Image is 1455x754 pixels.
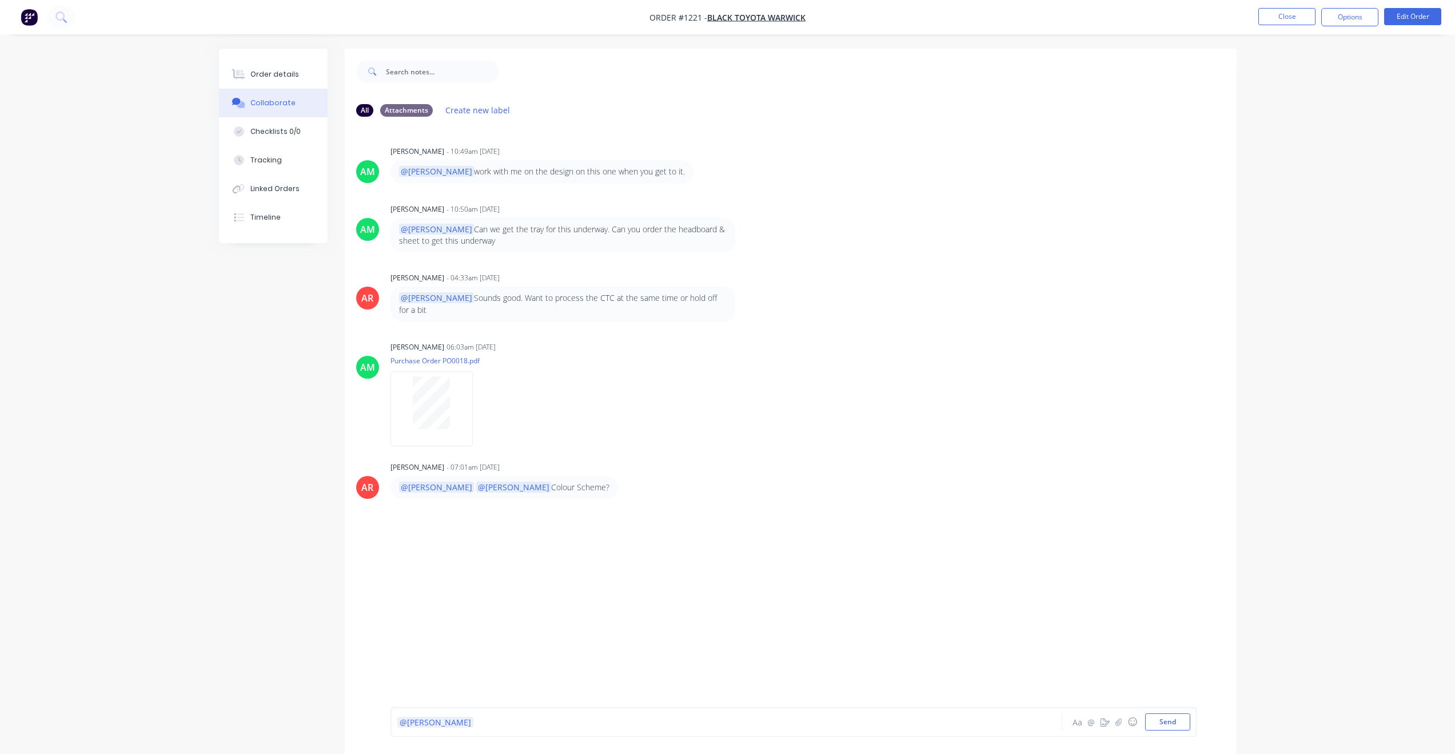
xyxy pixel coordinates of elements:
span: @[PERSON_NAME] [399,224,474,235]
div: AM [360,165,375,178]
div: - 10:50am [DATE] [447,204,500,215]
button: Collaborate [219,89,328,117]
p: Sounds good. Want to process the CTC at the same time or hold off for a bit [399,292,727,316]
button: Aa [1071,715,1085,729]
button: ☺ [1126,715,1139,729]
div: AM [360,360,375,374]
div: [PERSON_NAME] [390,342,444,352]
div: - 04:33am [DATE] [447,273,500,283]
span: @[PERSON_NAME] [399,292,474,303]
button: Send [1145,713,1190,731]
button: @ [1085,715,1098,729]
button: Close [1258,8,1316,25]
div: Timeline [250,212,281,223]
div: [PERSON_NAME] [390,204,444,215]
div: [PERSON_NAME] [390,146,444,157]
div: [PERSON_NAME] [390,462,444,473]
button: Timeline [219,203,328,232]
span: @[PERSON_NAME] [399,166,474,177]
button: Options [1321,8,1378,26]
p: Colour Scheme? [399,482,609,493]
button: Tracking [219,146,328,174]
div: 06:03am [DATE] [447,342,496,352]
div: Attachments [380,104,433,117]
div: AM [360,223,375,236]
img: Factory [21,9,38,26]
button: Linked Orders [219,174,328,203]
p: Purchase Order PO0018.pdf [390,356,484,366]
div: Linked Orders [250,184,300,194]
button: Order details [219,60,328,89]
div: [PERSON_NAME] [390,273,444,283]
a: Black Toyota Warwick [707,12,806,23]
div: All [356,104,373,117]
div: AR [361,481,373,494]
div: - 10:49am [DATE] [447,146,500,157]
button: Edit Order [1384,8,1441,25]
button: Create new label [440,102,516,118]
p: work with me on the design on this one when you get to it. [399,166,685,177]
button: Checklists 0/0 [219,117,328,146]
span: @[PERSON_NAME] [476,482,551,493]
div: Collaborate [250,98,296,108]
span: @[PERSON_NAME] [399,482,474,493]
div: Order details [250,69,299,80]
div: AR [361,291,373,305]
div: Checklists 0/0 [250,126,301,137]
div: - 07:01am [DATE] [447,462,500,473]
span: Order #1221 - [649,12,707,23]
input: Search notes... [386,60,499,83]
p: Can we get the tray for this underway. Can you order the headboard & sheet to get this underway [399,224,727,247]
span: @[PERSON_NAME] [400,717,471,728]
div: Tracking [250,155,282,165]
